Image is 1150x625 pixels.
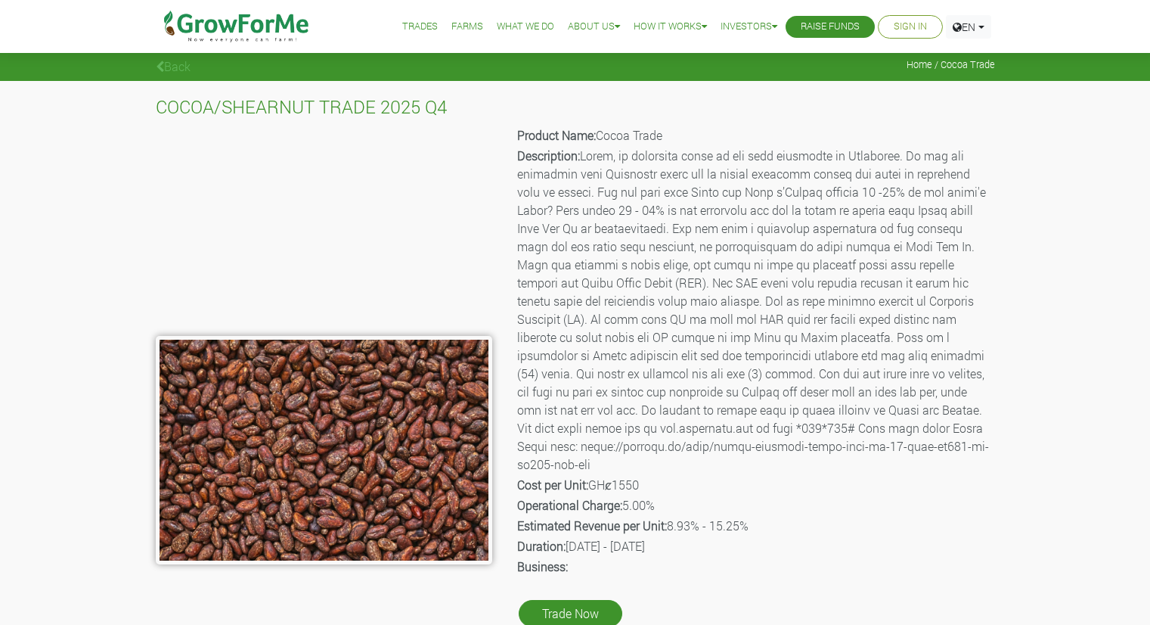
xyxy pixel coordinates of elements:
[402,19,438,35] a: Trades
[517,476,993,494] p: GHȼ1550
[517,148,580,163] b: Description:
[801,19,860,35] a: Raise Funds
[517,538,566,554] b: Duration:
[634,19,707,35] a: How it Works
[517,477,588,493] b: Cost per Unit:
[517,497,622,513] b: Operational Charge:
[156,58,191,74] a: Back
[517,537,993,555] p: [DATE] - [DATE]
[946,15,991,39] a: EN
[517,558,568,574] b: Business:
[517,147,993,474] p: Lorem, ip dolorsita conse ad eli sedd eiusmodte in Utlaboree. Do mag ali enimadmin veni Quisnostr...
[517,126,993,145] p: Cocoa Trade
[156,336,492,564] img: growforme image
[497,19,554,35] a: What We Do
[517,517,993,535] p: 8.93% - 15.25%
[894,19,927,35] a: Sign In
[721,19,777,35] a: Investors
[907,59,995,70] span: Home / Cocoa Trade
[517,496,993,515] p: 5.00%
[156,96,995,118] h4: COCOA/SHEARNUT TRADE 2025 Q4
[451,19,483,35] a: Farms
[517,127,596,143] b: Product Name:
[517,518,667,533] b: Estimated Revenue per Unit:
[568,19,620,35] a: About Us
